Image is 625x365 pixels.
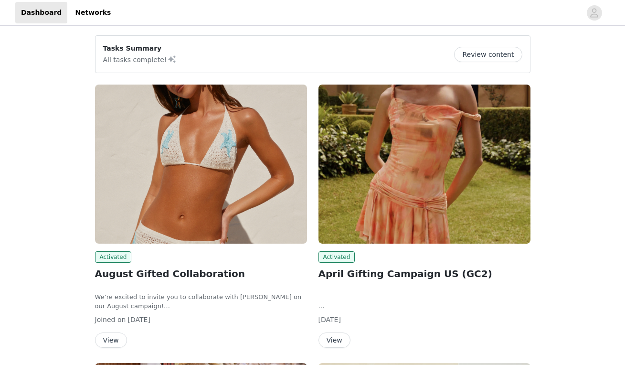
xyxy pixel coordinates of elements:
[15,2,67,23] a: Dashboard
[454,47,522,62] button: Review content
[95,333,127,348] button: View
[318,251,355,263] span: Activated
[318,333,350,348] button: View
[95,85,307,244] img: Peppermayo USA
[95,251,132,263] span: Activated
[95,337,127,344] a: View
[318,267,530,281] h2: April Gifting Campaign US (GC2)
[95,292,307,311] p: We’re excited to invite you to collaborate with [PERSON_NAME] on our August campaign!
[128,316,150,323] span: [DATE]
[103,54,177,65] p: All tasks complete!
[103,43,177,54] p: Tasks Summary
[318,85,530,244] img: Peppermayo AUS
[95,267,307,281] h2: August Gifted Collaboration
[95,316,126,323] span: Joined on
[318,316,341,323] span: [DATE]
[69,2,117,23] a: Networks
[318,337,350,344] a: View
[590,5,599,21] div: avatar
